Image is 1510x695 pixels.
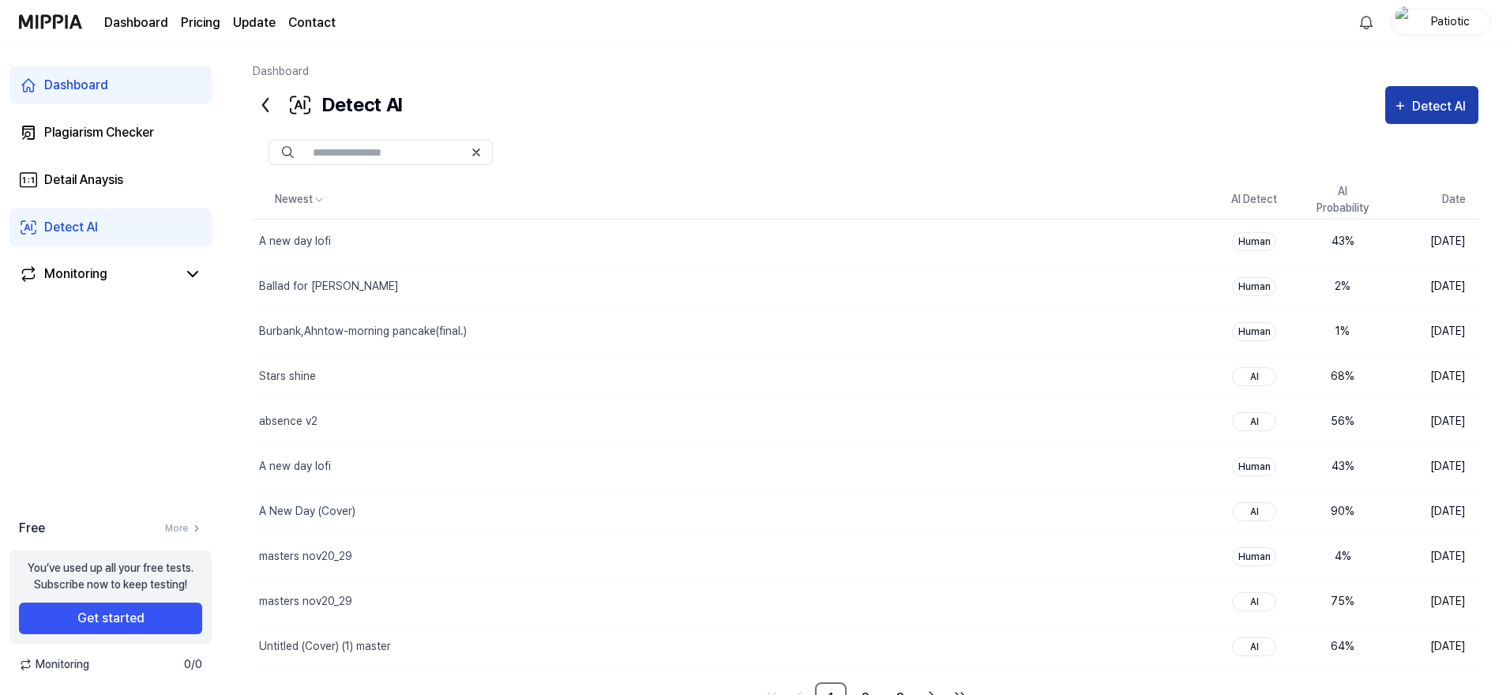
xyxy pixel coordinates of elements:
[1387,309,1478,354] td: [DATE]
[184,656,202,673] span: 0 / 0
[1387,219,1478,264] td: [DATE]
[1232,367,1276,386] div: AI
[259,458,331,475] div: A new day lofi
[165,521,202,535] a: More
[1311,638,1374,655] div: 64 %
[1311,548,1374,565] div: 4 %
[259,278,399,295] div: Ballad for [PERSON_NAME]
[259,368,316,385] div: Stars shine
[44,171,123,190] div: Detail Anaysis
[1232,547,1276,566] div: Human
[1232,412,1276,431] div: AI
[1311,323,1374,340] div: 1 %
[1232,592,1276,611] div: AI
[9,114,212,152] a: Plagiarism Checker
[1210,181,1298,219] th: AI Detect
[9,66,212,104] a: Dashboard
[9,208,212,246] a: Detect AI
[1387,264,1478,309] td: [DATE]
[19,603,202,634] button: Get started
[181,13,220,32] a: Pricing
[28,560,193,593] div: You’ve used up all your free tests. Subscribe now to keep testing!
[1311,368,1374,385] div: 68 %
[1387,489,1478,534] td: [DATE]
[1412,96,1471,117] div: Detect AI
[253,86,402,124] div: Detect AI
[44,76,108,95] div: Dashboard
[1387,399,1478,444] td: [DATE]
[1311,593,1374,610] div: 75 %
[1232,457,1276,476] div: Human
[1311,413,1374,430] div: 56 %
[233,13,276,32] a: Update
[1357,13,1376,32] img: 알림
[259,593,352,610] div: masters nov20_29
[1298,181,1387,219] th: AI Probability
[1232,232,1276,251] div: Human
[1311,233,1374,250] div: 43 %
[1232,502,1276,521] div: AI
[1395,6,1414,38] img: profile
[259,413,317,430] div: absence v2
[1385,86,1478,124] button: Detect AI
[19,656,89,673] span: Monitoring
[1311,278,1374,295] div: 2 %
[1390,9,1491,36] button: profilePatiotic
[1387,354,1478,399] td: [DATE]
[44,123,154,142] div: Plagiarism Checker
[1232,322,1276,341] div: Human
[259,548,352,565] div: masters nov20_29
[19,265,177,284] a: Monitoring
[44,265,107,284] div: Monitoring
[1232,277,1276,296] div: Human
[1232,637,1276,656] div: AI
[288,13,336,32] a: Contact
[1311,503,1374,520] div: 90 %
[9,161,212,199] a: Detail Anaysis
[1419,13,1481,30] div: Patiotic
[1387,579,1478,624] td: [DATE]
[259,233,331,250] div: A new day lofi
[19,519,45,538] span: Free
[282,146,294,159] img: Search
[253,65,309,77] a: Dashboard
[104,13,168,32] a: Dashboard
[1387,534,1478,579] td: [DATE]
[1387,181,1478,219] th: Date
[1387,624,1478,669] td: [DATE]
[44,218,98,237] div: Detect AI
[1387,444,1478,489] td: [DATE]
[259,638,391,655] div: Untitled (Cover) (1) master
[1311,458,1374,475] div: 43 %
[259,323,467,340] div: Burbank,Ahntow-morning pancake(final.)
[259,503,355,520] div: A New Day (Cover)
